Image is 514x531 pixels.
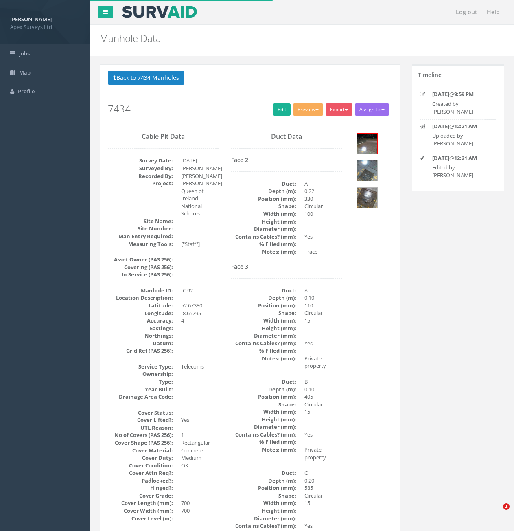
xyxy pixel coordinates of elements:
dd: Medium [181,454,219,462]
dt: Depth (m): [231,294,296,302]
h3: Duct Data [231,133,342,140]
dt: Duct: [231,469,296,477]
dd: 0.20 [304,477,342,485]
dt: Surveyed By: [108,165,173,172]
dt: Duct: [231,287,296,294]
dd: Circular [304,492,342,500]
p: @ [432,123,493,130]
dt: Contains Cables? (mm): [231,522,296,530]
dt: Man Entry Required: [108,233,173,240]
dt: Drainage Area Code: [108,393,173,401]
dd: Private property [304,355,342,370]
button: Export [326,103,352,116]
dt: Cover Level (m): [108,515,173,522]
p: Edited by [PERSON_NAME] [432,164,493,179]
dd: Yes [181,416,219,424]
dt: Site Number: [108,225,173,233]
a: [PERSON_NAME] Apex Surveys Ltd [10,13,79,31]
dt: Manhole ID: [108,287,173,294]
dt: Cover Duty: [108,454,173,462]
h2: 7434 [108,103,392,114]
dd: Circular [304,309,342,317]
span: Map [19,69,31,76]
dt: Cover Lifted?: [108,416,173,424]
dt: Cover Condition: [108,462,173,470]
dt: Cover Shape (PAS 256): [108,439,173,447]
dd: [PERSON_NAME] [181,172,219,180]
dt: Height (mm): [231,507,296,515]
h4: Face 3 [231,263,342,270]
dd: B [304,378,342,386]
h2: Manhole Data [100,33,435,44]
img: e762e353-8e5a-597d-8889-6e91d4877c5e_39be73ec-09d9-230a-44f9-f61b21335a28_thumb.jpg [357,134,377,154]
strong: [DATE] [432,123,449,130]
dd: [PERSON_NAME] Queen of Ireland National Schools [181,180,219,217]
dd: 15 [304,499,342,507]
dd: 0.22 [304,187,342,195]
p: @ [432,90,493,98]
span: Profile [18,88,35,95]
dd: ["Staff"] [181,240,219,248]
button: Preview [293,103,323,116]
dt: Latitude: [108,302,173,309]
dt: No of Covers (PAS 256): [108,431,173,439]
dd: 15 [304,408,342,416]
dd: -8.65795 [181,309,219,317]
dt: Depth (m): [231,477,296,485]
dt: Cover Attn Req?: [108,469,173,477]
dt: Survey Date: [108,157,173,165]
dd: 0.10 [304,294,342,302]
dd: 1 [181,431,219,439]
dt: Diameter (mm): [231,515,296,522]
dd: 15 [304,317,342,325]
dd: 0.10 [304,386,342,393]
dd: 700 [181,499,219,507]
dd: Yes [304,522,342,530]
dt: Hinged?: [108,484,173,492]
dt: Notes: (mm): [231,355,296,362]
dt: % Filled (mm): [231,438,296,446]
button: Assign To [355,103,389,116]
dt: Position (mm): [231,195,296,203]
dt: Cover Length (mm): [108,499,173,507]
dt: Cover Width (mm): [108,507,173,515]
dt: Grid Ref (PAS 256): [108,347,173,355]
dt: Depth (m): [231,386,296,393]
h4: Face 2 [231,157,342,163]
dt: Width (mm): [231,408,296,416]
dt: Diameter (mm): [231,423,296,431]
h5: Timeline [418,72,442,78]
dd: [PERSON_NAME] [181,165,219,172]
dd: Concrete [181,447,219,454]
img: e762e353-8e5a-597d-8889-6e91d4877c5e_c4606b22-74d0-5c2b-5906-74951f3680ac_thumb.jpg [357,188,377,208]
dt: Contains Cables? (mm): [231,431,296,439]
dt: Cover Status: [108,409,173,417]
p: @ [432,154,493,162]
dt: Duct: [231,180,296,188]
dt: Ownership: [108,370,173,378]
strong: 12:21 AM [454,154,477,162]
dt: Diameter (mm): [231,225,296,233]
dt: In Service (PAS 256): [108,271,173,279]
strong: 9:59 PM [454,90,474,98]
p: Uploaded by [PERSON_NAME] [432,132,493,147]
dd: Yes [304,340,342,347]
dt: Contains Cables? (mm): [231,233,296,241]
dt: Height (mm): [231,325,296,332]
span: Jobs [19,50,30,57]
dt: Height (mm): [231,416,296,423]
dt: Diameter (mm): [231,332,296,340]
dt: Type: [108,378,173,386]
dd: 405 [304,393,342,401]
dt: UTL Reason: [108,424,173,432]
dd: [DATE] [181,157,219,165]
dd: Trace [304,248,342,256]
dt: Eastings: [108,325,173,332]
dd: Yes [304,233,342,241]
dt: Shape: [231,309,296,317]
h3: Cable Pit Data [108,133,219,140]
dt: % Filled (mm): [231,347,296,355]
dt: Duct: [231,378,296,386]
dt: Height (mm): [231,218,296,226]
dt: Shape: [231,202,296,210]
